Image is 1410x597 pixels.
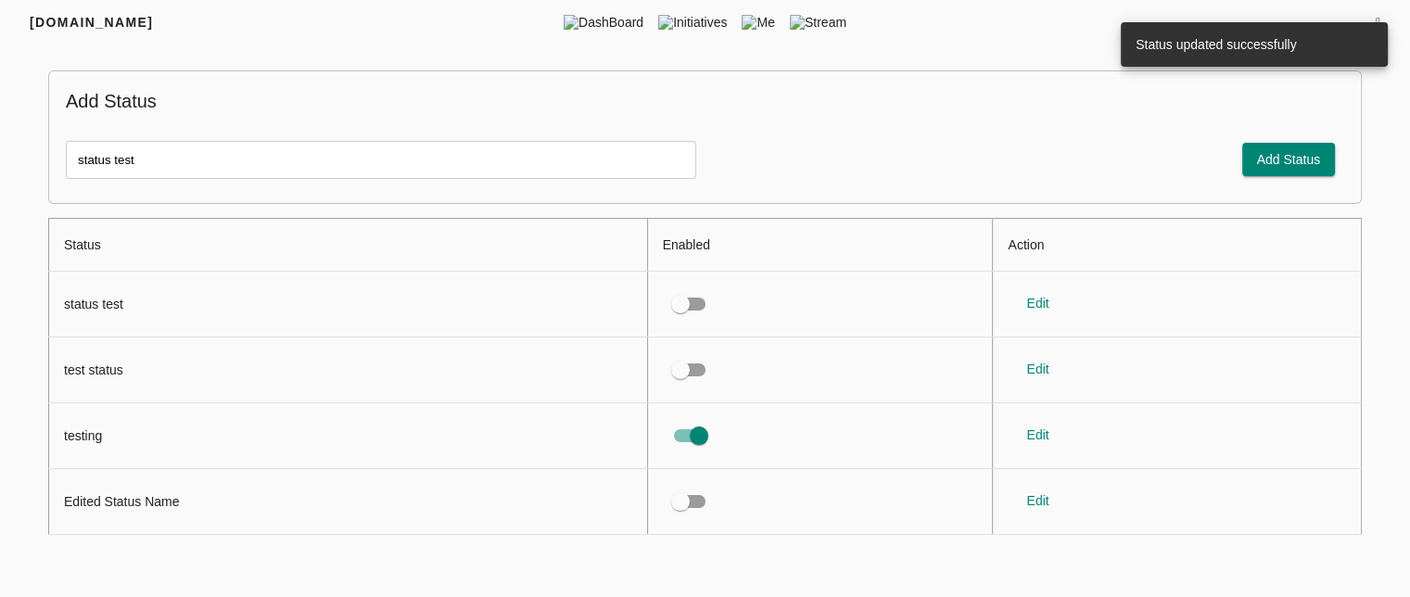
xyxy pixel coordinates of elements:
[49,337,648,402] td: test status
[49,468,648,534] td: Edited Status Name
[1015,358,1060,381] span: Edit
[1008,286,1067,321] button: Edit
[651,13,734,32] span: Initiatives
[48,218,1362,535] table: status table
[1015,424,1060,447] span: Edit
[49,271,648,337] td: status test
[1257,148,1321,171] span: Add Status
[782,13,854,32] span: Stream
[1008,484,1067,518] button: Edit
[49,402,648,468] td: testing
[1008,418,1067,452] button: Edit
[993,218,1362,271] th: Action
[1136,37,1297,52] span: Status updated successfully
[1015,292,1060,315] span: Edit
[1242,143,1336,177] button: Add Status
[658,15,673,30] img: tic.png
[734,13,781,32] span: Me
[30,15,153,30] span: [DOMAIN_NAME]
[66,88,1344,115] p: Add Status
[647,218,993,271] th: Enabled
[790,15,805,30] img: stream.png
[742,15,756,30] img: me.png
[564,15,578,30] img: dashboard.png
[49,218,648,271] th: Status
[66,141,696,179] input: Enter Status
[1008,352,1067,387] button: Edit
[1015,489,1060,513] span: Edit
[556,13,651,32] span: DashBoard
